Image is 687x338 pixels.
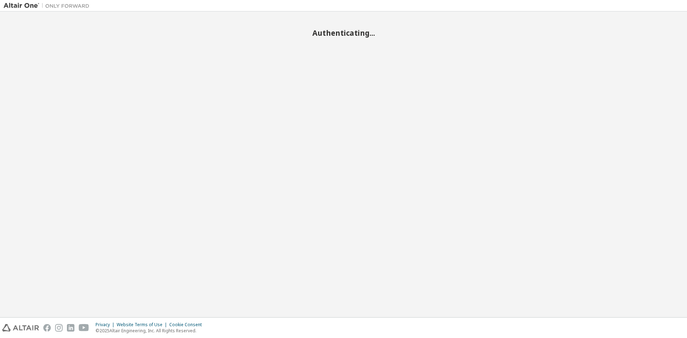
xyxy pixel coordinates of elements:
[2,324,39,332] img: altair_logo.svg
[4,2,93,9] img: Altair One
[43,324,51,332] img: facebook.svg
[169,322,206,328] div: Cookie Consent
[67,324,74,332] img: linkedin.svg
[55,324,63,332] img: instagram.svg
[79,324,89,332] img: youtube.svg
[96,322,117,328] div: Privacy
[96,328,206,334] p: © 2025 Altair Engineering, Inc. All Rights Reserved.
[117,322,169,328] div: Website Terms of Use
[4,28,683,38] h2: Authenticating...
